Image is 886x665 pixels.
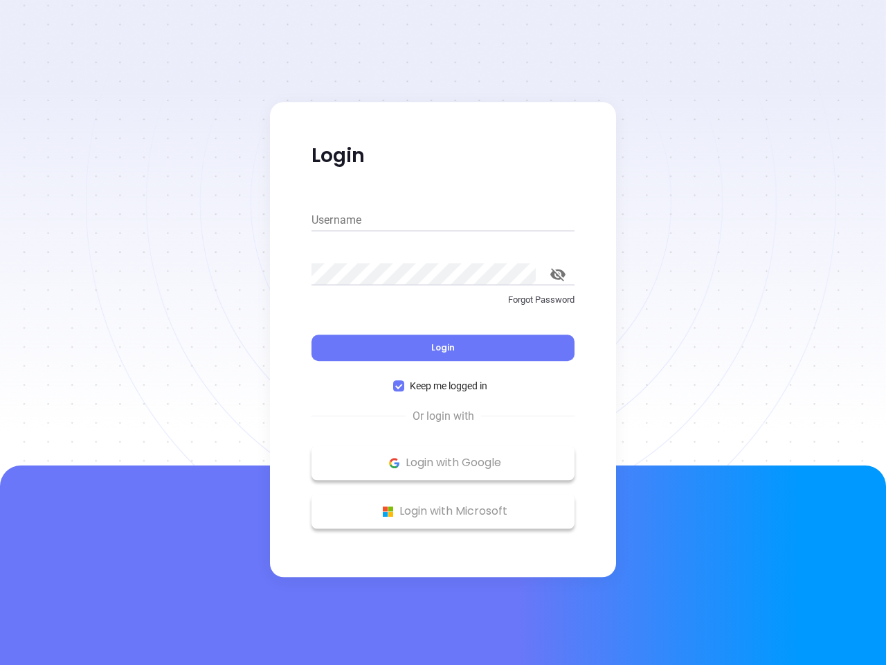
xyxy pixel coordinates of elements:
img: Google Logo [386,454,403,472]
a: Forgot Password [311,293,575,318]
p: Login [311,143,575,168]
p: Login with Microsoft [318,501,568,522]
p: Forgot Password [311,293,575,307]
p: Login with Google [318,452,568,473]
span: Keep me logged in [404,378,493,393]
button: Google Logo Login with Google [311,445,575,480]
button: Microsoft Logo Login with Microsoft [311,494,575,529]
span: Or login with [406,408,481,425]
img: Microsoft Logo [379,503,397,520]
span: Login [431,342,455,353]
button: Login [311,335,575,361]
button: toggle password visibility [541,258,575,291]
